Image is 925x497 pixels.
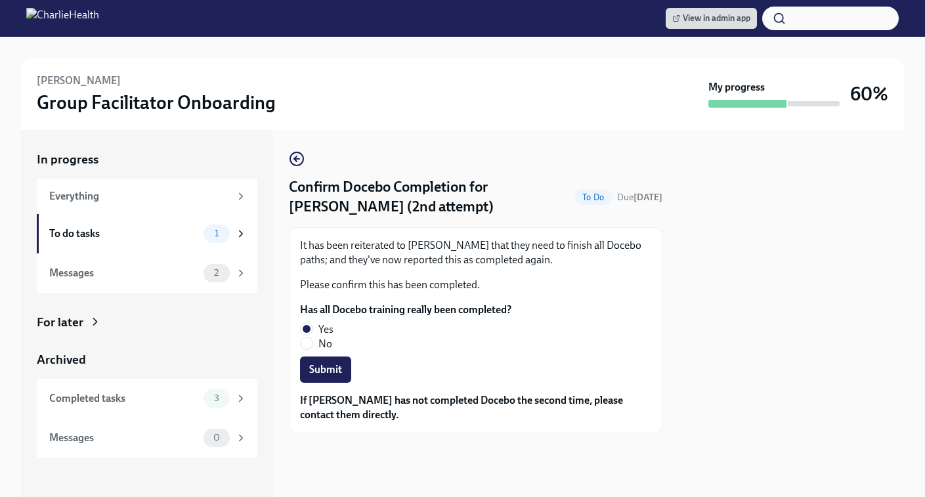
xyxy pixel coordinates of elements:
[26,8,99,29] img: CharlieHealth
[37,91,276,114] h3: Group Facilitator Onboarding
[37,253,257,293] a: Messages2
[289,177,569,217] h4: Confirm Docebo Completion for [PERSON_NAME] (2nd attempt)
[37,314,257,331] a: For later
[37,418,257,458] a: Messages0
[300,278,651,292] p: Please confirm this has been completed.
[318,322,333,337] span: Yes
[672,12,750,25] span: View in admin app
[49,391,198,406] div: Completed tasks
[37,151,257,168] a: In progress
[37,314,83,331] div: For later
[634,192,662,203] strong: [DATE]
[300,238,651,267] p: It has been reiterated to [PERSON_NAME] that they need to finish all Docebo paths; and they've no...
[617,192,662,203] span: Due
[318,337,332,351] span: No
[666,8,757,29] a: View in admin app
[37,74,121,88] h6: [PERSON_NAME]
[37,179,257,214] a: Everything
[300,394,623,421] strong: If [PERSON_NAME] has not completed Docebo the second time, please contact them directly.
[205,433,228,443] span: 0
[49,266,198,280] div: Messages
[49,431,198,445] div: Messages
[309,363,342,376] span: Submit
[300,303,511,317] label: Has all Docebo training really been completed?
[206,268,226,278] span: 2
[708,80,765,95] strong: My progress
[207,228,226,238] span: 1
[206,393,227,403] span: 3
[37,379,257,418] a: Completed tasks3
[574,192,612,202] span: To Do
[49,227,198,241] div: To do tasks
[37,214,257,253] a: To do tasks1
[37,351,257,368] a: Archived
[850,82,888,106] h3: 60%
[617,191,662,204] span: August 29th, 2025 10:00
[300,357,351,383] button: Submit
[49,189,230,204] div: Everything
